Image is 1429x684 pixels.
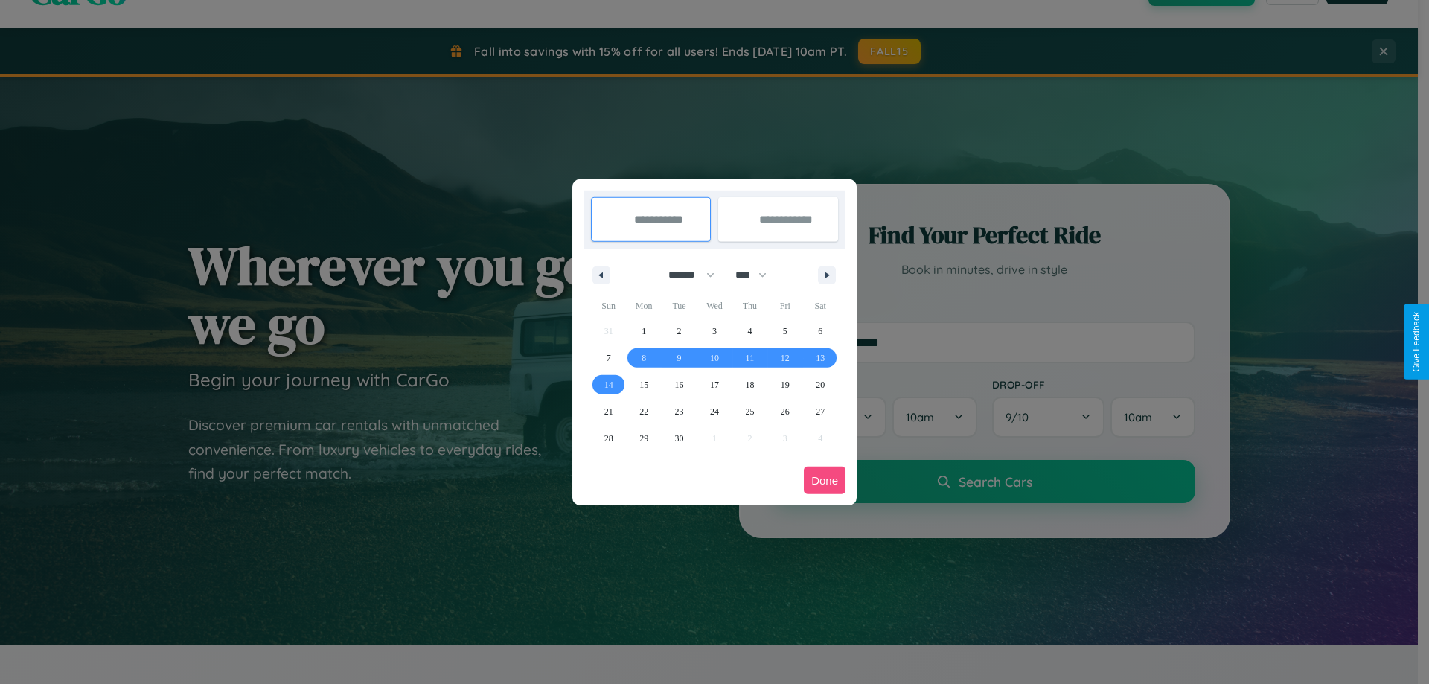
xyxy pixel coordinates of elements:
span: 6 [818,318,822,345]
div: Give Feedback [1411,312,1422,372]
span: 5 [783,318,787,345]
span: 28 [604,425,613,452]
button: 12 [767,345,802,371]
span: 1 [642,318,646,345]
button: Done [804,467,845,494]
button: 4 [732,318,767,345]
button: 22 [626,398,661,425]
span: 13 [816,345,825,371]
span: 17 [710,371,719,398]
span: 25 [745,398,754,425]
span: 4 [747,318,752,345]
span: 8 [642,345,646,371]
span: 16 [675,371,684,398]
button: 28 [591,425,626,452]
span: Mon [626,294,661,318]
button: 9 [662,345,697,371]
button: 7 [591,345,626,371]
span: 22 [639,398,648,425]
button: 24 [697,398,732,425]
span: Wed [697,294,732,318]
span: Thu [732,294,767,318]
span: 18 [745,371,754,398]
button: 20 [803,371,838,398]
span: 27 [816,398,825,425]
button: 19 [767,371,802,398]
span: 24 [710,398,719,425]
span: 30 [675,425,684,452]
span: Tue [662,294,697,318]
span: Sat [803,294,838,318]
button: 25 [732,398,767,425]
span: 15 [639,371,648,398]
button: 23 [662,398,697,425]
span: 23 [675,398,684,425]
span: 11 [746,345,755,371]
span: 29 [639,425,648,452]
span: 14 [604,371,613,398]
button: 26 [767,398,802,425]
span: 12 [781,345,790,371]
button: 1 [626,318,661,345]
button: 21 [591,398,626,425]
button: 5 [767,318,802,345]
span: 2 [677,318,682,345]
button: 15 [626,371,661,398]
span: 26 [781,398,790,425]
button: 27 [803,398,838,425]
button: 29 [626,425,661,452]
button: 11 [732,345,767,371]
button: 13 [803,345,838,371]
button: 18 [732,371,767,398]
button: 8 [626,345,661,371]
span: 19 [781,371,790,398]
button: 6 [803,318,838,345]
span: 9 [677,345,682,371]
span: 3 [712,318,717,345]
span: 10 [710,345,719,371]
button: 2 [662,318,697,345]
button: 16 [662,371,697,398]
button: 30 [662,425,697,452]
button: 14 [591,371,626,398]
button: 17 [697,371,732,398]
button: 10 [697,345,732,371]
span: Fri [767,294,802,318]
span: Sun [591,294,626,318]
span: 20 [816,371,825,398]
button: 3 [697,318,732,345]
span: 21 [604,398,613,425]
span: 7 [607,345,611,371]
